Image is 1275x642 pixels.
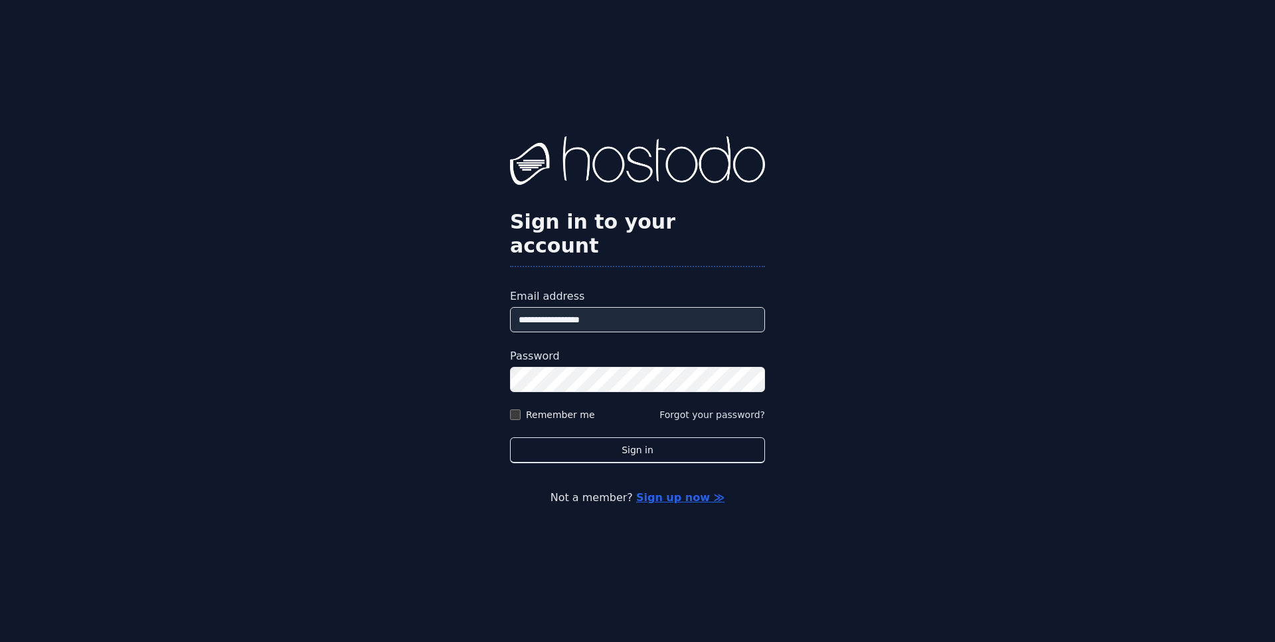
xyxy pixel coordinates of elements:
[64,490,1211,506] p: Not a member?
[659,408,765,421] button: Forgot your password?
[510,288,765,304] label: Email address
[510,210,765,258] h2: Sign in to your account
[510,437,765,463] button: Sign in
[636,491,724,504] a: Sign up now ≫
[510,136,765,189] img: Hostodo
[510,348,765,364] label: Password
[526,408,595,421] label: Remember me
